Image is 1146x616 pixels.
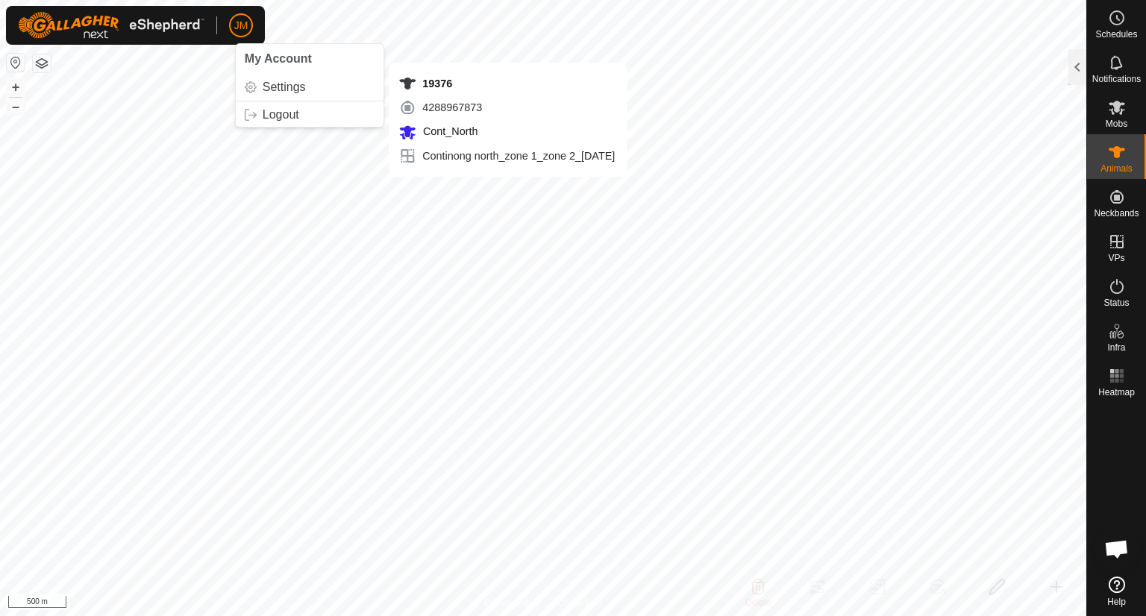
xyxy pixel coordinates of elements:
span: Logout [263,109,299,121]
span: Cont_North [419,125,477,137]
span: JM [234,18,248,34]
span: Status [1103,298,1129,307]
div: Continong north_zone 1_zone 2_[DATE] [398,147,615,165]
div: 19376 [398,75,615,92]
a: Privacy Policy [484,597,540,610]
button: Map Layers [33,54,51,72]
a: Logout [236,103,383,127]
a: Settings [236,75,383,99]
span: Neckbands [1094,209,1139,218]
a: Contact Us [558,597,602,610]
span: Heatmap [1098,388,1135,397]
span: My Account [245,52,312,65]
span: Notifications [1092,75,1141,84]
div: 4288967873 [398,98,615,116]
span: Animals [1100,164,1133,173]
button: + [7,78,25,96]
span: Schedules [1095,30,1137,39]
span: Infra [1107,343,1125,352]
span: VPs [1108,254,1124,263]
span: Help [1107,597,1126,606]
span: Mobs [1106,119,1127,128]
button: Reset Map [7,54,25,72]
div: Open chat [1095,527,1139,571]
span: Settings [263,81,306,93]
a: Help [1087,571,1146,612]
button: – [7,98,25,116]
img: Gallagher Logo [18,12,204,39]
